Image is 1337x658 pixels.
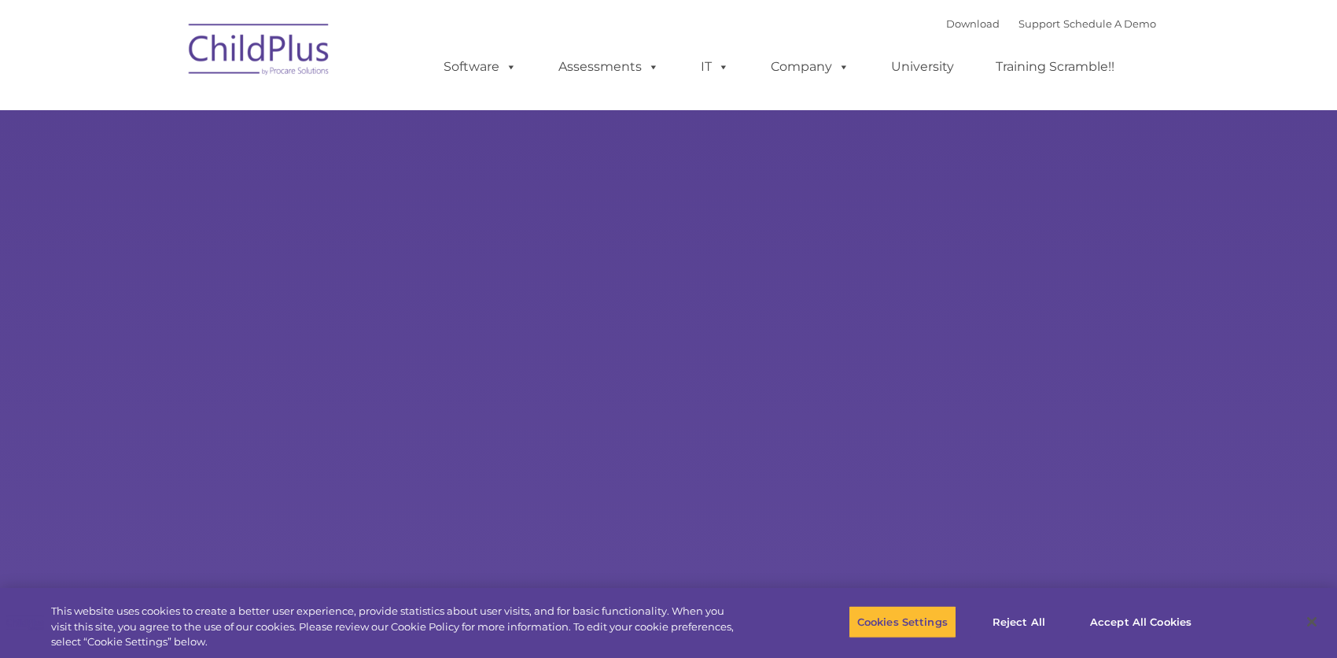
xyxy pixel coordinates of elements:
[980,51,1130,83] a: Training Scramble!!
[1081,605,1200,638] button: Accept All Cookies
[875,51,970,83] a: University
[181,13,338,91] img: ChildPlus by Procare Solutions
[946,17,1156,30] font: |
[1295,604,1329,639] button: Close
[51,604,735,650] div: This website uses cookies to create a better user experience, provide statistics about user visit...
[946,17,1000,30] a: Download
[428,51,532,83] a: Software
[1018,17,1060,30] a: Support
[970,605,1068,638] button: Reject All
[755,51,865,83] a: Company
[849,605,956,638] button: Cookies Settings
[685,51,745,83] a: IT
[1063,17,1156,30] a: Schedule A Demo
[543,51,675,83] a: Assessments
